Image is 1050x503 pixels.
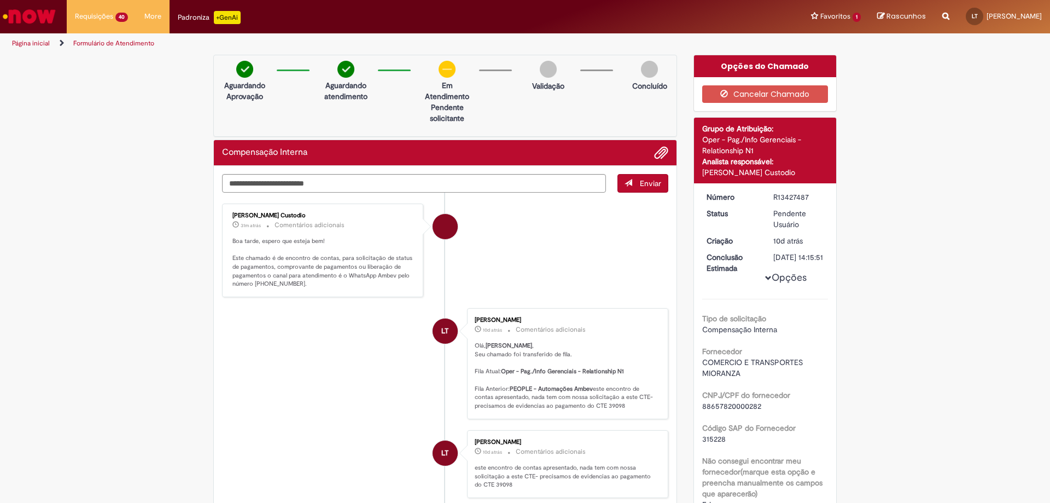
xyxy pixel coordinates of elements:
[241,222,261,229] span: 31m atrás
[483,449,502,455] span: 10d atrás
[702,314,766,323] b: Tipo de solicitação
[773,236,803,246] time: 19/08/2025 10:14:05
[698,192,766,203] dt: Número
[694,55,837,77] div: Opções do Chamado
[319,80,372,102] p: Aguardando atendimento
[475,342,657,411] p: Olá, , Seu chamado foi transferido de fila. Fila Atual: Fila Anterior: este encontro de contas ap...
[241,222,261,229] time: 28/08/2025 15:15:21
[218,80,271,102] p: Aguardando Aprovação
[820,11,850,22] span: Favoritos
[12,39,50,48] a: Página inicial
[483,327,502,333] time: 19/08/2025 10:16:07
[1,5,57,27] img: ServiceNow
[433,214,458,239] div: Igor Alexandre Custodio
[516,325,586,334] small: Comentários adicionais
[222,174,606,193] textarea: Digite sua mensagem aqui...
[773,208,824,230] div: Pendente Usuário
[486,342,532,350] b: [PERSON_NAME]
[475,317,657,323] div: [PERSON_NAME]
[702,456,822,499] b: Não consegui encontrar meu fornecedor(marque esta opção e preencha manualmente os campos que apar...
[702,423,796,433] b: Código SAP do Fornecedor
[702,167,829,178] div: [PERSON_NAME] Custodio
[702,156,829,167] div: Analista responsável:
[702,357,805,378] span: COMERCIO E TRANSPORTES MIORANZA
[144,11,161,22] span: More
[702,325,777,334] span: Compensação Interna
[236,61,253,78] img: check-circle-green.png
[532,80,564,91] p: Validação
[475,439,657,446] div: [PERSON_NAME]
[877,11,926,22] a: Rascunhos
[540,61,557,78] img: img-circle-grey.png
[275,221,345,230] small: Comentários adicionais
[421,102,474,124] p: Pendente solicitante
[773,192,824,203] div: R13427487
[702,434,726,444] span: 315228
[73,39,154,48] a: Formulário de Atendimento
[214,11,241,24] p: +GenAi
[698,208,766,219] dt: Status
[433,319,458,344] div: Luiz Toscan
[972,13,978,20] span: LT
[632,80,667,91] p: Concluído
[654,146,668,160] button: Adicionar anexos
[853,13,861,22] span: 1
[501,367,624,375] b: Oper - Pag./Info Gerenciais - Relationship N1
[702,85,829,103] button: Cancelar Chamado
[115,13,128,22] span: 40
[232,212,415,219] div: [PERSON_NAME] Custodio
[475,464,657,489] p: este encontro de contas apresentado, nada tem com nossa solicitação a este CTE- precisamos de evi...
[886,11,926,21] span: Rascunhos
[702,390,790,400] b: CNPJ/CPF do fornecedor
[483,449,502,455] time: 19/08/2025 10:16:07
[702,134,829,156] div: Oper - Pag./Info Gerenciais - Relationship N1
[773,235,824,246] div: 19/08/2025 10:14:05
[773,236,803,246] span: 10d atrás
[75,11,113,22] span: Requisições
[441,440,448,466] span: LT
[178,11,241,24] div: Padroniza
[702,123,829,134] div: Grupo de Atribuição:
[439,61,456,78] img: circle-minus.png
[641,61,658,78] img: img-circle-grey.png
[773,252,824,263] div: [DATE] 14:15:51
[421,80,474,102] p: Em Atendimento
[702,346,742,356] b: Fornecedor
[8,33,692,54] ul: Trilhas de página
[232,237,415,288] p: Boa tarde, espero que esteja bem! Este chamado é de encontro de contas, para solicitação de statu...
[510,385,593,393] b: PEOPLE - Automações Ambev
[483,327,502,333] span: 10d atrás
[698,235,766,246] dt: Criação
[516,447,586,456] small: Comentários adicionais
[433,441,458,466] div: Luiz Toscan
[222,148,307,158] h2: Compensação Interna Histórico de tíquete
[987,11,1042,21] span: [PERSON_NAME]
[698,252,766,274] dt: Conclusão Estimada
[640,178,661,188] span: Enviar
[702,401,761,411] span: 88657820000282
[617,174,668,193] button: Enviar
[337,61,354,78] img: check-circle-green.png
[441,318,448,344] span: LT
